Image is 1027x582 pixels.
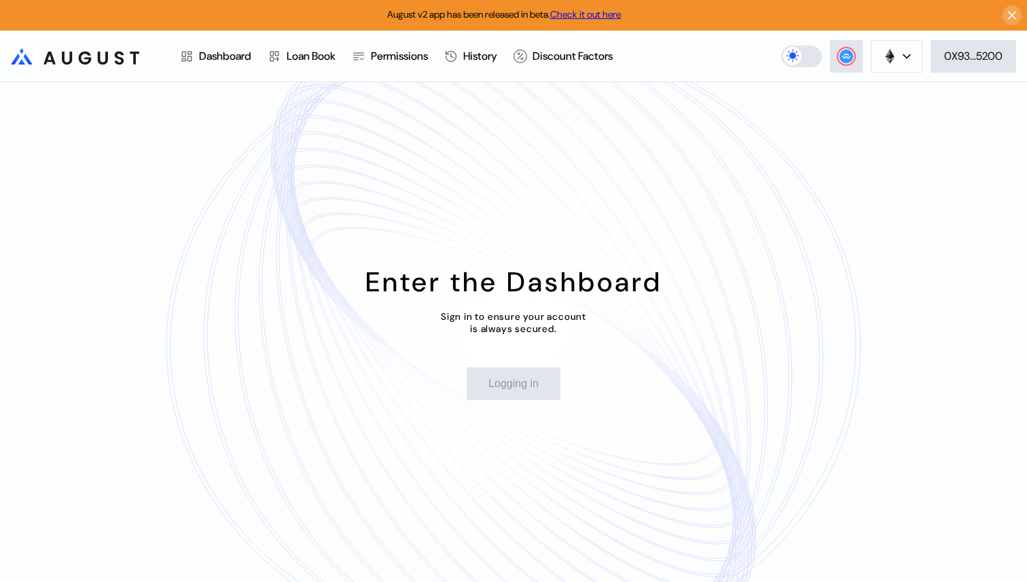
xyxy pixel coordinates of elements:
[287,49,336,63] div: Loan Book
[463,49,497,63] div: History
[533,49,613,63] div: Discount Factors
[441,310,586,335] div: Sign in to ensure your account is always secured.
[387,8,621,20] span: August v2 app has been released in beta.
[365,264,662,299] div: Enter the Dashboard
[871,40,922,73] button: chain logo
[467,367,560,400] button: Logging in
[259,31,344,81] a: Loan Book
[882,49,897,64] img: chain logo
[505,31,621,81] a: Discount Factors
[436,31,505,81] a: History
[931,40,1016,73] button: 0X93...5200
[371,49,428,63] div: Permissions
[172,31,259,81] a: Dashboard
[199,49,251,63] div: Dashboard
[344,31,436,81] a: Permissions
[550,8,621,20] a: Check it out here
[944,49,1003,63] div: 0X93...5200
